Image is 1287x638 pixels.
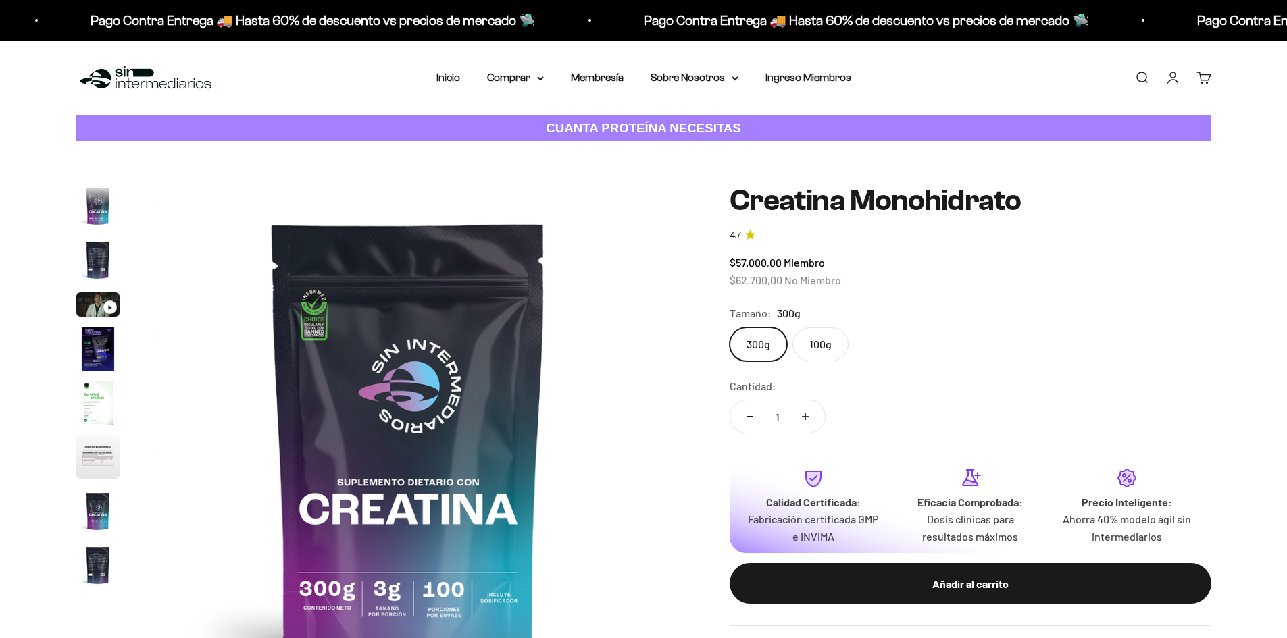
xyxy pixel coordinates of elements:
button: Ir al artículo 4 [76,327,120,375]
strong: CUANTA PROTEÍNA NECESITAS [546,121,741,135]
button: Ir al artículo 1 [76,184,120,232]
button: Ir al artículo 2 [76,238,120,286]
a: Membresía [571,72,624,83]
h1: Creatina Monohidrato [730,184,1211,217]
img: Creatina Monohidrato [76,489,120,533]
button: Ir al artículo 3 [76,292,120,321]
span: 300g [777,304,801,322]
img: Creatina Monohidrato [76,543,120,587]
span: $62.700,00 [730,273,782,286]
p: Ahorra 40% modelo ágil sin intermediarios [1059,510,1194,545]
span: No Miembro [784,273,841,286]
strong: Calidad Certificada: [766,496,861,508]
a: CUANTA PROTEÍNA NECESITAS [76,115,1211,142]
img: Creatina Monohidrato [76,184,120,228]
p: Pago Contra Entrega 🚚 Hasta 60% de descuento vs precios de mercado 🛸 [633,9,1078,31]
div: Añadir al carrito [757,575,1184,593]
legend: Tamaño: [730,304,772,322]
label: Cantidad: [730,377,776,395]
button: Ir al artículo 5 [76,381,120,429]
button: Aumentar cantidad [786,400,825,433]
p: Dosis clínicas para resultados máximos [903,510,1038,545]
button: Ir al artículo 7 [76,489,120,537]
span: 4.7 [730,228,741,243]
a: 4.74.7 de 5.0 estrellas [730,228,1211,243]
p: Pago Contra Entrega 🚚 Hasta 60% de descuento vs precios de mercado 🛸 [80,9,525,31]
img: Creatina Monohidrato [76,327,120,371]
strong: Precio Inteligente: [1082,496,1172,508]
span: $57.000,00 [730,256,782,269]
summary: Sobre Nosotros [651,69,738,86]
button: Añadir al carrito [730,563,1211,604]
summary: Comprar [487,69,544,86]
button: Ir al artículo 6 [76,435,120,483]
img: Creatina Monohidrato [76,381,120,425]
p: Fabricación certificada GMP e INVIMA [746,510,881,545]
a: Inicio [436,72,460,83]
img: Creatina Monohidrato [76,435,120,479]
button: Ir al artículo 8 [76,543,120,591]
span: Miembro [784,256,825,269]
button: Reducir cantidad [730,400,769,433]
strong: Eficacia Comprobada: [917,496,1023,508]
a: Ingreso Miembros [765,72,851,83]
img: Creatina Monohidrato [76,238,120,282]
